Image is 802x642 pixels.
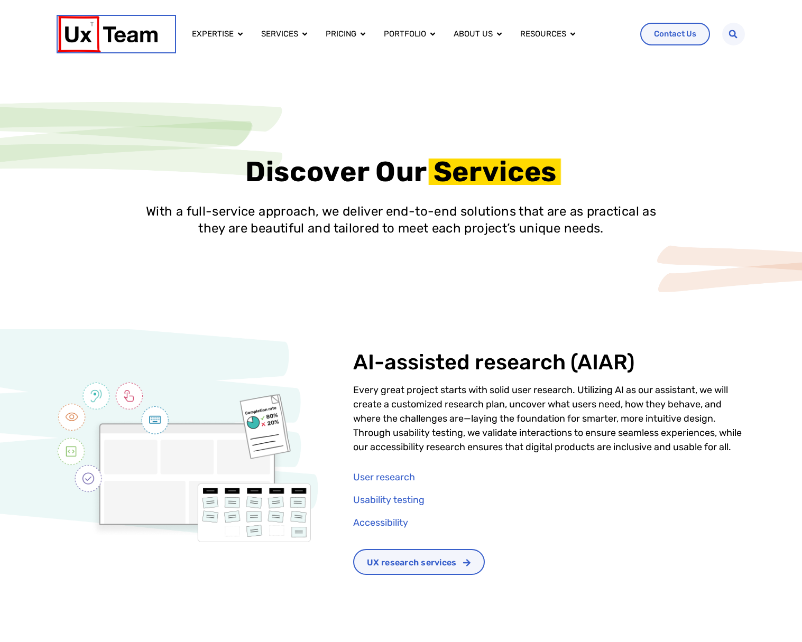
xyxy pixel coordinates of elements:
p: With a full-service approach, we deliver end-to-end solutions that are as practical as they are b... [137,203,666,237]
a: Expertise [192,28,234,40]
span: User research [353,470,415,485]
div: Search [722,23,745,45]
p: Every great project starts with solid user research. Utilizing AI as our assistant, we will creat... [353,383,745,454]
span: Subscribe to UX Team newsletter. [13,147,411,156]
a: About us [454,28,493,40]
span: Services [434,157,557,185]
a: Portfolio [384,28,426,40]
span: Accessibility [353,516,408,530]
a: Resources [520,28,566,40]
a: UX research services [353,549,485,575]
img: ux services, research, testing and accessibility [58,383,311,542]
span: Discover Our [245,155,427,188]
a: Usability testing [353,493,745,507]
input: Subscribe to UX Team newsletter. [3,148,10,155]
a: Contact Us [640,23,710,45]
a: Pricing [326,28,356,40]
a: Accessibility [353,516,745,530]
a: User research [353,470,745,485]
img: UX Team Logo [58,16,158,52]
a: Services [261,28,298,40]
div: Menu Toggle [183,24,632,44]
span: Last Name [208,1,245,10]
span: Usability testing [353,493,425,507]
span: Contact Us [654,30,696,38]
h2: AI-assisted research (AIAR) [353,350,745,375]
span: UX research services [367,559,457,567]
iframe: Chat Widget [749,591,802,642]
nav: Menu [183,24,632,44]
